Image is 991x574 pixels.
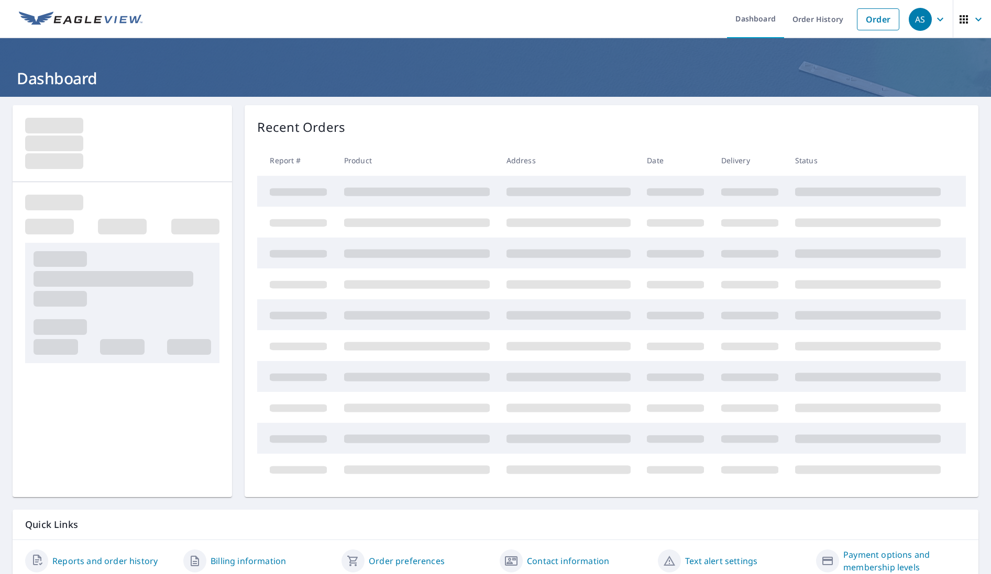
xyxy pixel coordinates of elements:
[25,518,966,531] p: Quick Links
[52,555,158,567] a: Reports and order history
[211,555,286,567] a: Billing information
[843,548,966,573] a: Payment options and membership levels
[638,145,712,176] th: Date
[527,555,609,567] a: Contact information
[713,145,787,176] th: Delivery
[257,118,345,137] p: Recent Orders
[19,12,142,27] img: EV Logo
[685,555,757,567] a: Text alert settings
[857,8,899,30] a: Order
[336,145,498,176] th: Product
[498,145,639,176] th: Address
[909,8,932,31] div: AS
[787,145,949,176] th: Status
[369,555,445,567] a: Order preferences
[13,67,978,89] h1: Dashboard
[257,145,335,176] th: Report #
